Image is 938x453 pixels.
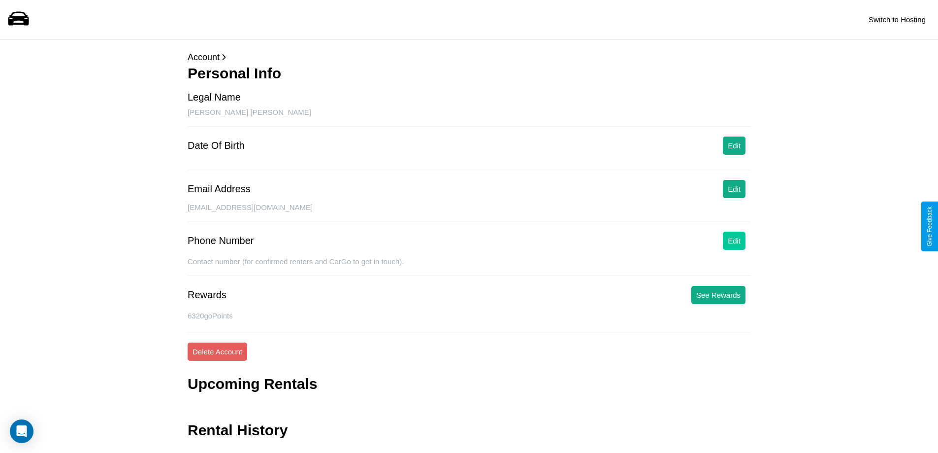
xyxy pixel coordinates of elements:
[188,376,317,392] h3: Upcoming Rentals
[188,183,251,195] div: Email Address
[723,137,745,155] button: Edit
[864,10,931,29] button: Switch to Hosting
[188,203,750,222] div: [EMAIL_ADDRESS][DOMAIN_NAME]
[188,92,241,103] div: Legal Name
[723,232,745,250] button: Edit
[188,422,288,439] h3: Rental History
[188,235,254,246] div: Phone Number
[188,343,247,361] button: Delete Account
[188,257,750,276] div: Contact number (for confirmed renters and CarGo to get in touch).
[188,108,750,127] div: [PERSON_NAME] [PERSON_NAME]
[188,49,750,65] p: Account
[188,309,750,322] p: 6320 goPoints
[926,207,933,246] div: Give Feedback
[188,289,226,301] div: Rewards
[10,419,33,443] div: Open Intercom Messenger
[188,65,750,82] h3: Personal Info
[723,180,745,198] button: Edit
[188,140,245,151] div: Date Of Birth
[691,286,745,304] button: See Rewards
